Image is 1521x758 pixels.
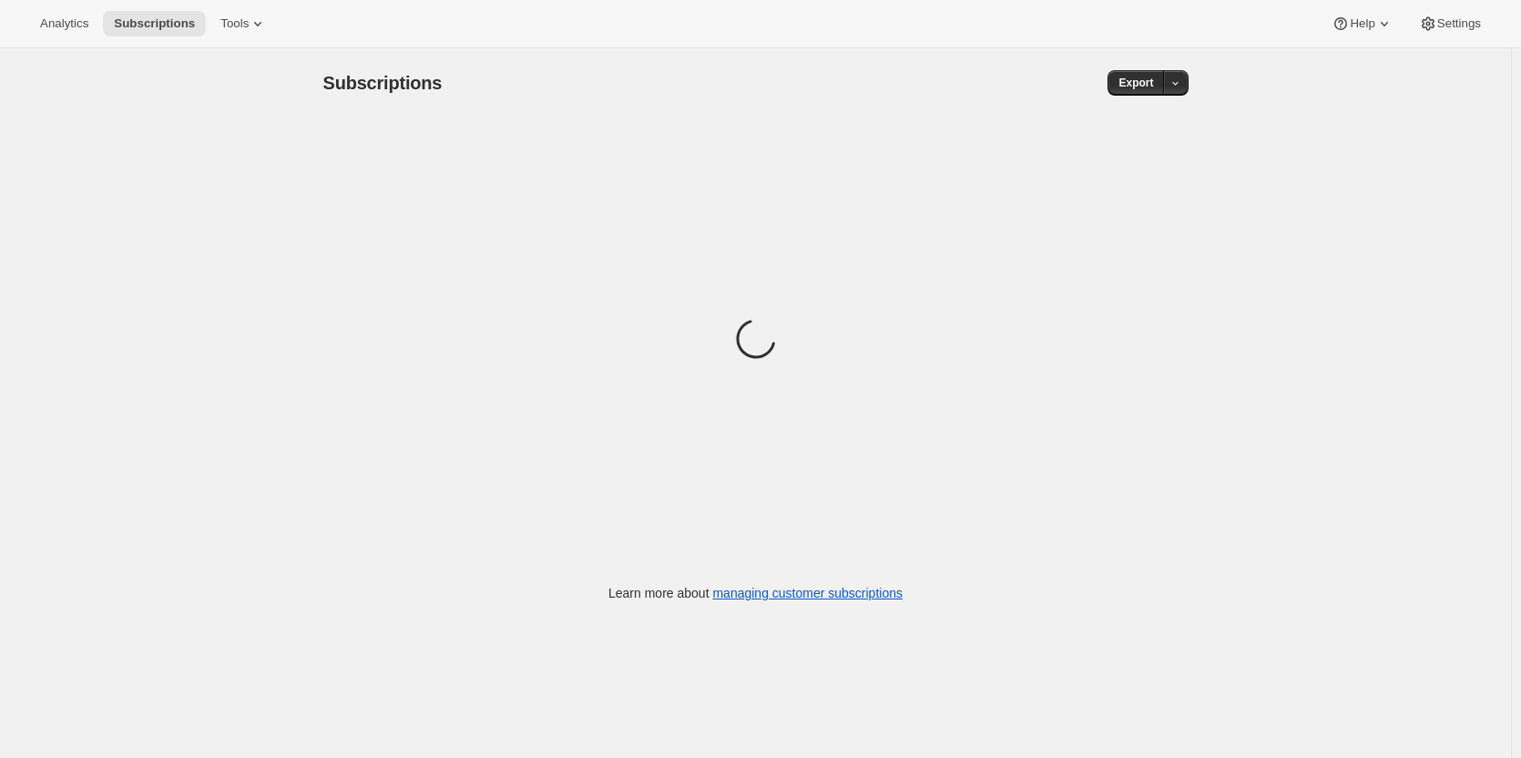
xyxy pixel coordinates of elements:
[1118,76,1153,90] span: Export
[114,16,195,31] span: Subscriptions
[209,11,278,36] button: Tools
[103,11,206,36] button: Subscriptions
[1437,16,1481,31] span: Settings
[1321,11,1404,36] button: Help
[40,16,88,31] span: Analytics
[712,586,903,600] a: managing customer subscriptions
[323,73,443,93] span: Subscriptions
[29,11,99,36] button: Analytics
[1408,11,1492,36] button: Settings
[220,16,249,31] span: Tools
[1350,16,1374,31] span: Help
[608,584,903,602] p: Learn more about
[1108,70,1164,96] button: Export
